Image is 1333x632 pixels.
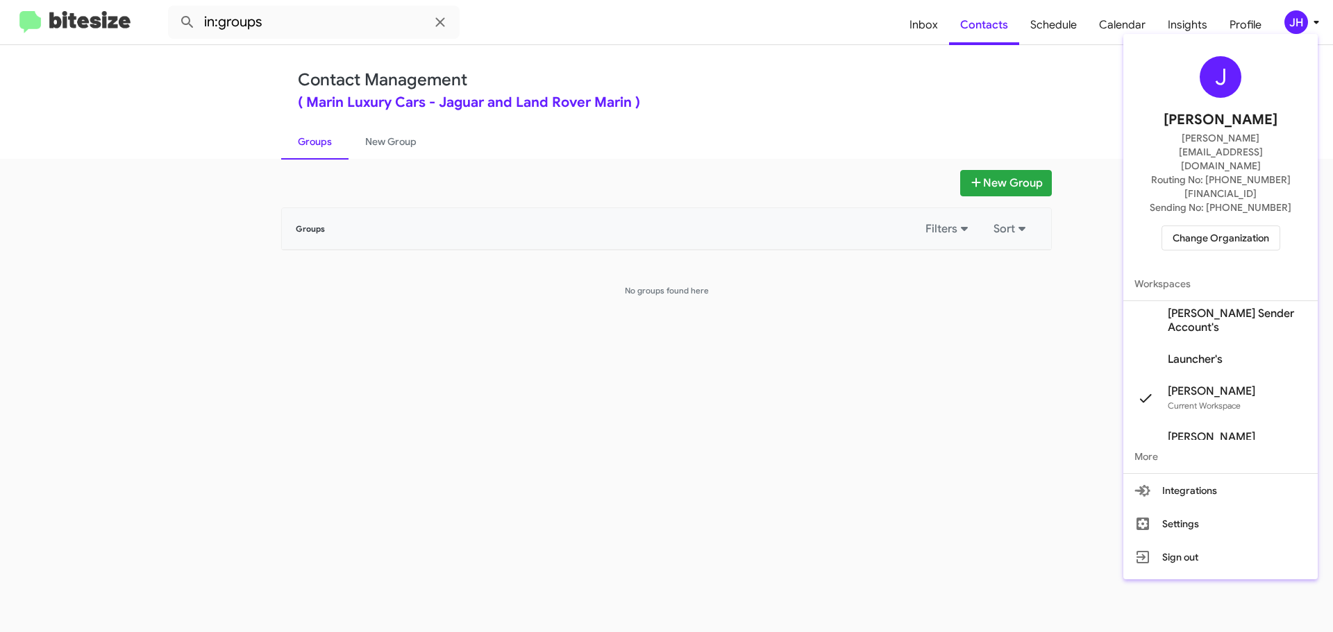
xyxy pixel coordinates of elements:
[1123,440,1318,473] span: More
[1200,56,1241,98] div: J
[1168,352,1223,366] span: Launcher's
[1150,200,1291,214] span: Sending No: [PHONE_NUMBER]
[1140,173,1301,200] span: Routing No: [PHONE_NUMBER][FINANCIAL_ID]
[1173,226,1269,250] span: Change Organization
[1123,540,1318,574] button: Sign out
[1164,109,1277,131] span: [PERSON_NAME]
[1168,384,1255,398] span: [PERSON_NAME]
[1140,131,1301,173] span: [PERSON_NAME][EMAIL_ADDRESS][DOMAIN_NAME]
[1162,225,1280,250] button: Change Organization
[1168,307,1307,334] span: [PERSON_NAME] Sender Account's
[1168,400,1241,411] span: Current Workspace
[1123,507,1318,540] button: Settings
[1123,267,1318,300] span: Workspaces
[1168,430,1255,444] span: [PERSON_NAME]
[1123,474,1318,507] button: Integrations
